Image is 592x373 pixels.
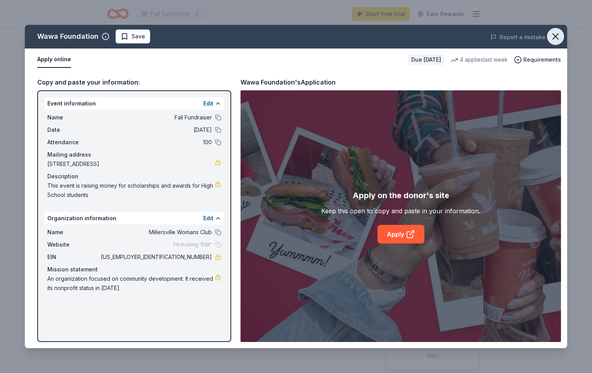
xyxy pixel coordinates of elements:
[44,212,224,224] div: Organization information
[47,228,99,237] span: Name
[490,33,545,42] button: Report a mistake
[47,150,221,159] div: Mailing address
[203,99,213,108] button: Edit
[173,242,212,248] span: Fill in using "Edit"
[241,77,336,87] div: Wawa Foundation's Application
[99,125,212,135] span: [DATE]
[99,113,212,122] span: Fall Fundraiser
[132,32,145,41] span: Save
[37,52,71,68] button: Apply online
[321,206,480,216] div: Keep this open to copy and paste in your information.
[47,125,99,135] span: Date
[37,77,231,87] div: Copy and paste your information:
[47,274,215,293] span: An organization focused on community development. It received its nonprofit status in [DATE].
[408,54,444,65] div: Due [DATE]
[37,30,99,43] div: Wawa Foundation
[47,181,215,200] span: This event is raising money for scholarships and awards for High School students
[99,252,212,262] span: [US_EMPLOYER_IDENTIFICATION_NUMBER]
[47,159,215,169] span: [STREET_ADDRESS]
[47,172,221,181] div: Description
[450,55,508,64] div: 4 applies last week
[353,189,449,202] div: Apply on the donor's site
[99,138,212,147] span: 100
[47,252,99,262] span: EIN
[47,113,99,122] span: Name
[116,29,150,43] button: Save
[377,225,424,243] a: Apply
[47,240,99,249] span: Website
[99,228,212,237] span: Millersville Womans Club
[523,55,561,64] span: Requirements
[44,97,224,110] div: Event information
[47,138,99,147] span: Attendance
[514,55,561,64] button: Requirements
[47,265,221,274] div: Mission statement
[203,214,213,223] button: Edit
